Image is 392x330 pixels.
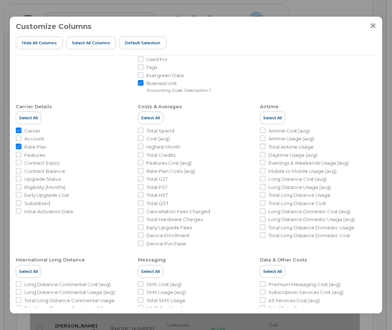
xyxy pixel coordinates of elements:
[268,200,326,207] span: Total Long Distance Cost
[268,144,314,150] span: Total Airtime Usage
[260,265,285,278] button: Select All
[146,168,195,175] span: Rate Plan Costs (avg)
[24,144,47,150] span: Rate Plan
[146,144,180,150] span: Highest Month
[24,176,61,182] span: Upgrade Status
[268,152,317,159] span: Daytime Usage (avg)
[24,135,44,142] span: Account
[268,297,320,304] span: 411 Services Cost (avg)
[268,281,340,288] span: Premium Messaging Cost (avg)
[146,72,184,79] span: Evergreen Date
[24,184,66,191] span: Eligibility (Months)
[268,216,355,223] span: Long Distance Domestic Usage (avg)
[146,240,186,247] span: Device Purchase
[19,115,38,121] span: Select All
[268,305,304,312] span: Total Data Cost
[146,135,170,142] span: Cost (avg)
[24,168,65,175] span: Contract Balance
[16,36,63,49] button: Hide All Columns
[146,192,168,199] span: Total HST
[66,36,116,49] button: Select all Columns
[22,40,57,46] span: Hide All Columns
[268,135,314,142] span: Airtime Usage (avg)
[146,200,169,207] span: Total QST
[24,192,69,199] span: Early Upgrade Cost
[260,111,285,124] button: Select All
[16,104,52,110] div: Carrier Details
[146,160,192,166] span: Features Cost (avg)
[146,80,210,87] span: Business Unit
[146,87,210,93] small: Accounting Code, Description 1
[268,176,326,182] span: Long Distance Cost (avg)
[268,184,331,191] span: Long Distance Usage (avg)
[24,281,111,288] span: Long Distance Continental Cost (avg)
[268,160,349,166] span: Evenings & Weekends Usage (avg)
[146,305,183,312] span: MMS Cost (avg)
[24,305,110,312] span: Total Long Distance Continental Cost
[146,208,210,215] span: Cancellation Fees Charged
[138,257,166,263] div: Messaging
[16,22,92,30] h3: Customize Columns
[141,115,160,121] span: Select All
[268,127,310,134] span: Airtime Cost (avg)
[146,281,182,288] span: SMS Cost (avg)
[24,152,45,159] span: Features
[146,232,190,239] span: Device Enrollment
[263,269,282,274] span: Select All
[16,257,85,263] div: International Long Distance
[138,111,163,124] button: Select All
[268,224,354,231] span: Total Long Distance Domestic Usage
[141,269,160,274] span: Select All
[146,127,174,134] span: Total Spend
[146,56,168,63] span: Used For
[260,257,307,263] div: Data & Other Costs
[19,269,38,274] span: Select All
[146,297,185,304] span: Total SMS Usage
[268,168,337,175] span: Mobile to Mobile Usage (avg)
[146,176,168,182] span: Total GST
[146,289,186,296] span: SMS Usage (avg)
[260,104,279,110] div: Airtime
[146,152,175,159] span: Total Credits
[24,289,115,296] span: Long Distance Continental Usage (avg)
[138,104,182,110] div: Costs & Averages
[146,184,168,191] span: Total PST
[268,192,330,199] span: Total Long Distance Usage
[263,115,282,121] span: Select All
[24,208,73,215] span: Initial Activation Date
[16,265,41,278] button: Select All
[24,127,40,134] span: Carrier
[268,289,343,296] span: Subscription Services Cost (avg)
[146,216,203,223] span: Total Hardware Charges
[24,200,50,207] span: Subsidized
[268,232,350,239] span: Total Long Distance Domestic Cost
[146,64,157,71] span: Tags
[72,40,110,46] span: Select all Columns
[119,36,166,49] button: Default Selection
[24,297,115,304] span: Total Long Distance Continental Usage
[16,111,41,124] button: Select All
[125,40,160,46] span: Default Selection
[268,208,350,215] span: Long Distance Domestic Cost (avg)
[370,22,376,29] button: Close
[146,224,192,231] span: Early Upgrade Fees
[138,265,163,278] button: Select All
[24,160,60,166] span: Contract Expiry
